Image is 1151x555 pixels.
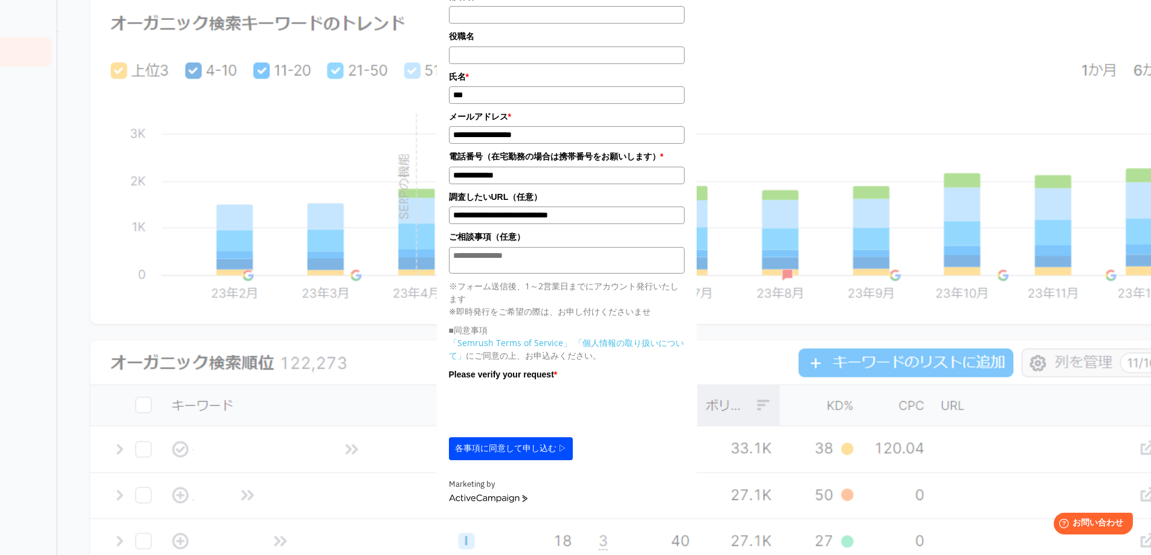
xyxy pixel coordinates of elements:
[449,190,685,204] label: 調査したいURL（任意）
[449,30,685,43] label: 役職名
[449,384,633,431] iframe: reCAPTCHA
[449,230,685,243] label: ご相談事項（任意）
[449,324,685,336] p: ■同意事項
[449,337,572,348] a: 「Semrush Terms of Service」
[449,150,685,163] label: 電話番号（在宅勤務の場合は携帯番号をお願いします）
[449,110,685,123] label: メールアドレス
[449,437,573,460] button: 各事項に同意して申し込む ▷
[449,280,685,318] p: ※フォーム送信後、1～2営業日までにアカウント発行いたします ※即時発行をご希望の際は、お申し付けくださいませ
[449,336,685,362] p: にご同意の上、お申込みください。
[449,368,685,381] label: Please verify your request
[1043,508,1138,542] iframe: Help widget launcher
[449,337,684,361] a: 「個人情報の取り扱いについて」
[449,70,685,83] label: 氏名
[449,478,685,491] div: Marketing by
